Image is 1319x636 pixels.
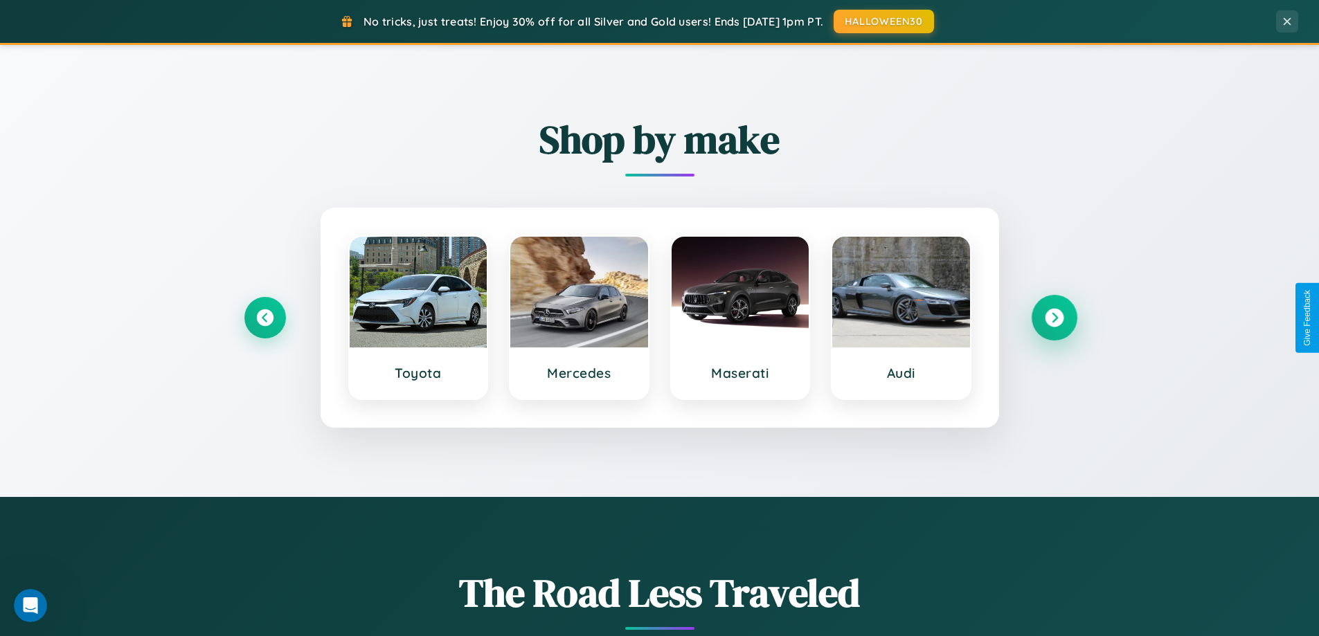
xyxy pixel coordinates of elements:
h2: Shop by make [244,113,1075,166]
iframe: Intercom live chat [14,589,47,622]
h3: Mercedes [524,365,634,381]
button: HALLOWEEN30 [834,10,934,33]
h1: The Road Less Traveled [244,566,1075,619]
span: No tricks, just treats! Enjoy 30% off for all Silver and Gold users! Ends [DATE] 1pm PT. [364,15,823,28]
h3: Maserati [685,365,796,381]
h3: Toyota [364,365,474,381]
div: Give Feedback [1302,290,1312,346]
h3: Audi [846,365,956,381]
